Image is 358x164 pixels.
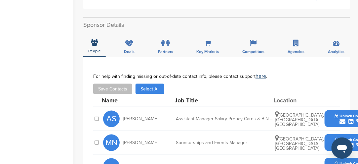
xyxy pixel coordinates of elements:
[176,140,275,145] div: Sponsorships and Events Manager
[275,112,324,127] span: [GEOGRAPHIC_DATA], [GEOGRAPHIC_DATA], [GEOGRAPHIC_DATA]
[176,117,275,121] div: Assistant Manager Salary Prepay Cards & BIN Sponsorship
[242,50,264,54] span: Competitors
[288,50,305,54] span: Agencies
[93,84,132,94] button: Save Contacts
[83,21,350,29] h2: Sponsor Details
[175,97,274,103] div: Job Title
[88,49,101,53] span: People
[328,50,344,54] span: Analytics
[136,84,164,94] button: Select All
[123,117,158,121] span: [PERSON_NAME]
[123,140,158,145] span: [PERSON_NAME]
[158,50,173,54] span: Partners
[93,74,340,79] div: For help with finding missing or out-of-date contact info, please contact support .
[197,50,219,54] span: Key Markets
[256,73,266,80] a: here
[103,135,120,151] span: MN
[332,137,353,159] iframe: Button to launch messaging window
[274,97,323,103] div: Location
[102,97,175,103] div: Name
[275,136,324,151] span: [GEOGRAPHIC_DATA], [GEOGRAPHIC_DATA], [GEOGRAPHIC_DATA]
[103,111,120,127] span: AS
[124,50,135,54] span: Deals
